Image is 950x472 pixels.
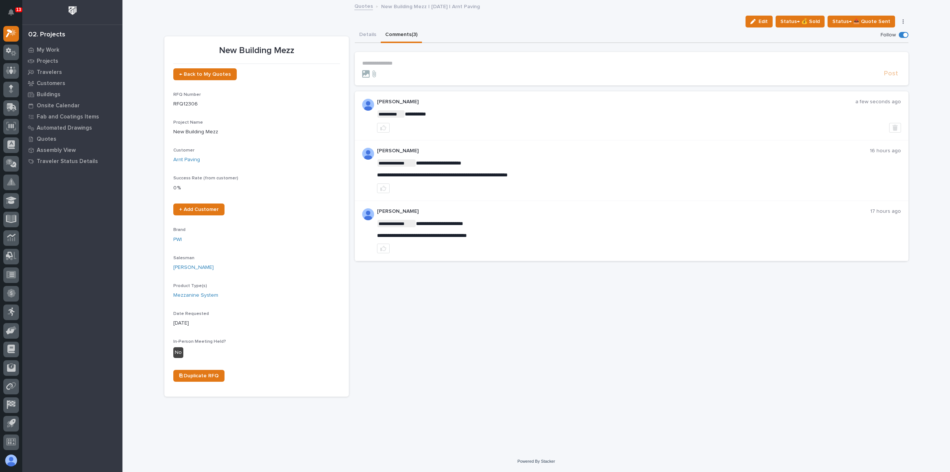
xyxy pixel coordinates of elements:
[37,91,60,98] p: Buildings
[377,148,870,154] p: [PERSON_NAME]
[173,100,340,108] p: RFQ12306
[173,319,340,327] p: [DATE]
[517,459,555,463] a: Powered By Stacker
[173,68,237,80] a: ← Back to My Quotes
[37,47,59,53] p: My Work
[173,120,203,125] span: Project Name
[776,16,825,27] button: Status→ 💰 Sold
[173,370,225,382] a: ⎘ Duplicate RFQ
[377,99,855,105] p: [PERSON_NAME]
[179,207,219,212] span: + Add Customer
[179,72,231,77] span: ← Back to My Quotes
[377,123,390,133] button: like this post
[22,78,122,89] a: Customers
[381,27,422,43] button: Comments (3)
[855,99,901,105] p: a few seconds ago
[377,208,870,215] p: [PERSON_NAME]
[22,55,122,66] a: Projects
[362,148,374,160] img: AOh14Gjx62Rlbesu-yIIyH4c_jqdfkUZL5_Os84z4H1p=s96-c
[22,133,122,144] a: Quotes
[173,128,340,136] p: New Building Mezz
[889,123,901,133] button: Delete post
[37,136,56,143] p: Quotes
[173,236,182,244] a: PWI
[173,204,225,215] a: + Add Customer
[173,45,340,56] p: New Building Mezz
[37,114,99,120] p: Fab and Coatings Items
[3,453,19,468] button: users-avatar
[881,69,901,78] button: Post
[22,111,122,122] a: Fab and Coatings Items
[179,373,219,378] span: ⎘ Duplicate RFQ
[37,102,80,109] p: Onsite Calendar
[173,176,238,180] span: Success Rate (from customer)
[870,208,901,215] p: 17 hours ago
[28,31,65,39] div: 02. Projects
[37,125,92,131] p: Automated Drawings
[3,4,19,20] button: Notifications
[828,16,895,27] button: Status→ 📤 Quote Sent
[173,256,194,260] span: Salesman
[22,89,122,100] a: Buildings
[759,18,768,25] span: Edit
[173,339,226,344] span: In-Person Meeting Held?
[22,100,122,111] a: Onsite Calendar
[381,2,480,10] p: New Building Mezz | [DATE] | Arnt Paving
[173,92,201,97] span: RFQ Number
[37,147,76,154] p: Assembly View
[37,80,65,87] p: Customers
[870,148,901,154] p: 16 hours ago
[37,69,62,76] p: Travelers
[354,1,373,10] a: Quotes
[173,148,194,153] span: Customer
[22,66,122,78] a: Travelers
[173,292,218,299] a: Mezzanine System
[377,244,390,253] button: like this post
[22,156,122,167] a: Traveler Status Details
[746,16,773,27] button: Edit
[173,156,200,164] a: Arnt Paving
[173,347,183,358] div: No
[37,58,58,65] p: Projects
[362,99,374,111] img: ALV-UjW1D-ML-FnCt4FgU8x4S79KJqwX3TQHk7UYGtoy9jV5yY8fpjVEvRQNbvDwvk-GQ6vc8cB5lOH07uFCwEYx9Ysx_wxRe...
[37,158,98,165] p: Traveler Status Details
[377,183,390,193] button: like this post
[173,184,340,192] p: 0 %
[16,7,21,12] p: 13
[884,69,898,78] span: Post
[355,27,381,43] button: Details
[9,9,19,21] div: Notifications13
[173,228,186,232] span: Brand
[22,144,122,156] a: Assembly View
[780,17,820,26] span: Status→ 💰 Sold
[173,312,209,316] span: Date Requested
[881,32,896,38] p: Follow
[173,264,214,271] a: [PERSON_NAME]
[173,284,207,288] span: Product Type(s)
[66,4,79,17] img: Workspace Logo
[832,17,890,26] span: Status→ 📤 Quote Sent
[22,44,122,55] a: My Work
[362,208,374,220] img: AOh14Gjx62Rlbesu-yIIyH4c_jqdfkUZL5_Os84z4H1p=s96-c
[22,122,122,133] a: Automated Drawings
